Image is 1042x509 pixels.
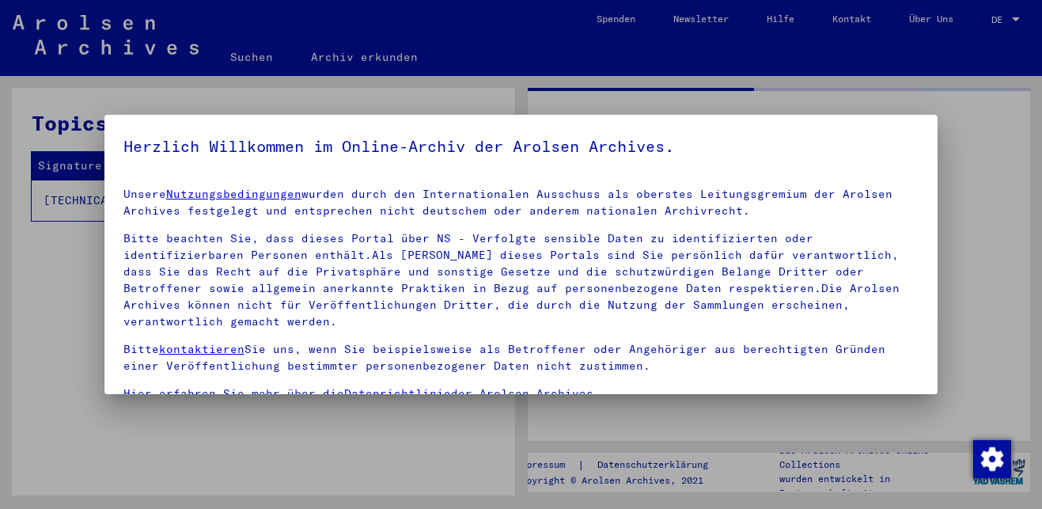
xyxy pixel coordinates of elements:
a: Datenrichtlinie [344,386,451,401]
a: Nutzungsbedingungen [166,187,301,201]
a: kontaktieren [159,342,244,356]
h5: Herzlich Willkommen im Online-Archiv der Arolsen Archives. [123,134,919,159]
p: Unsere wurden durch den Internationalen Ausschuss als oberstes Leitungsgremium der Arolsen Archiv... [123,186,919,219]
p: Bitte Sie uns, wenn Sie beispielsweise als Betroffener oder Angehöriger aus berechtigten Gründen ... [123,341,919,374]
p: Bitte beachten Sie, dass dieses Portal über NS - Verfolgte sensible Daten zu identifizierten oder... [123,230,919,330]
img: Zustimmung ändern [973,440,1011,478]
p: Hier erfahren Sie mehr über die der Arolsen Archives. [123,386,919,402]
